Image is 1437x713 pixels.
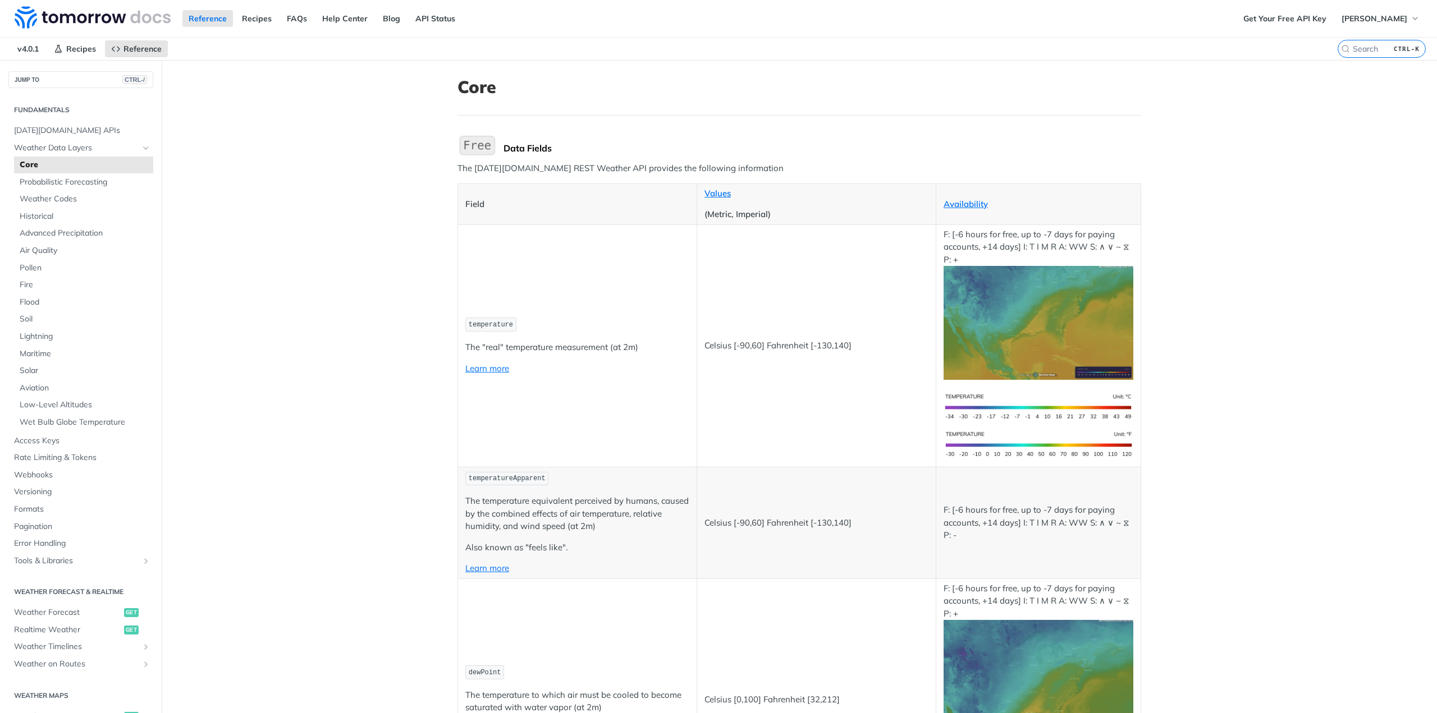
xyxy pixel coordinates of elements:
[14,435,150,447] span: Access Keys
[14,277,153,293] a: Fire
[409,10,461,27] a: API Status
[14,397,153,413] a: Low-Level Altitudes
[105,40,168,57] a: Reference
[8,122,153,139] a: [DATE][DOMAIN_NAME] APIs
[469,475,546,482] span: temperatureApparent
[14,624,121,636] span: Realtime Weather
[14,174,153,191] a: Probabilistic Forecasting
[123,44,162,54] span: Reference
[14,659,139,670] span: Weather on Routes
[457,162,1141,175] p: The [DATE][DOMAIN_NAME] REST Weather API provides the following information
[8,604,153,621] a: Weather Forecastget
[14,641,139,652] span: Weather Timelines
[20,194,150,205] span: Weather Codes
[8,105,153,115] h2: Fundamentals
[20,263,150,274] span: Pollen
[124,625,139,634] span: get
[14,294,153,311] a: Flood
[20,177,150,188] span: Probabilistic Forecasting
[8,638,153,655] a: Weather TimelinesShow subpages for Weather Timelines
[944,317,1133,328] span: Expand image
[8,71,153,88] button: JUMP TOCTRL-/
[20,348,150,360] span: Maritime
[704,693,928,706] p: Celsius [0,100] Fahrenheit [32,212]
[8,433,153,449] a: Access Keys
[122,75,147,84] span: CTRL-/
[14,362,153,379] a: Solar
[14,191,153,208] a: Weather Codes
[20,314,150,325] span: Soil
[504,142,1141,154] div: Data Fields
[14,225,153,242] a: Advanced Precipitation
[8,656,153,673] a: Weather on RoutesShow subpages for Weather on Routes
[8,553,153,569] a: Tools & LibrariesShow subpages for Tools & Libraries
[20,297,150,308] span: Flood
[465,341,689,354] p: The "real" temperature measurement (at 2m)
[20,159,150,171] span: Core
[465,563,509,573] a: Learn more
[8,140,153,157] a: Weather Data LayersHide subpages for Weather Data Layers
[14,607,121,618] span: Weather Forecast
[944,401,1133,411] span: Expand image
[8,501,153,518] a: Formats
[20,228,150,239] span: Advanced Precipitation
[141,642,150,651] button: Show subpages for Weather Timelines
[944,438,1133,449] span: Expand image
[14,208,153,225] a: Historical
[141,556,150,565] button: Show subpages for Tools & Libraries
[8,467,153,484] a: Webhooks
[8,484,153,500] a: Versioning
[8,691,153,701] h2: Weather Maps
[1237,10,1333,27] a: Get Your Free API Key
[944,671,1133,682] span: Expand image
[20,245,150,256] span: Air Quality
[377,10,406,27] a: Blog
[66,44,96,54] span: Recipes
[141,660,150,669] button: Show subpages for Weather on Routes
[14,260,153,277] a: Pollen
[20,417,150,428] span: Wet Bulb Globe Temperature
[316,10,374,27] a: Help Center
[8,449,153,466] a: Rate Limiting & Tokens
[14,555,139,567] span: Tools & Libraries
[281,10,313,27] a: FAQs
[8,535,153,552] a: Error Handling
[704,517,928,530] p: Celsius [-90,60] Fahrenheit [-130,140]
[14,380,153,397] a: Aviation
[465,363,509,374] a: Learn more
[14,346,153,362] a: Maritime
[14,328,153,345] a: Lightning
[14,142,139,154] span: Weather Data Layers
[944,228,1133,380] p: F: [-6 hours for free, up to -7 days for paying accounts, +14 days] I: T I M R A: WW S: ∧ ∨ ~ ⧖ P: +
[14,311,153,328] a: Soil
[48,40,102,57] a: Recipes
[465,541,689,554] p: Also known as "feels like".
[14,538,150,549] span: Error Handling
[8,518,153,535] a: Pagination
[20,399,150,411] span: Low-Level Altitudes
[457,77,1141,97] h1: Core
[8,587,153,597] h2: Weather Forecast & realtime
[944,504,1133,542] p: F: [-6 hours for free, up to -7 days for paying accounts, +14 days] I: T I M R A: WW S: ∧ ∨ ~ ⧖ P: -
[14,157,153,173] a: Core
[465,495,689,533] p: The temperature equivalent perceived by humans, caused by the combined effects of air temperature...
[20,365,150,376] span: Solar
[14,414,153,431] a: Wet Bulb Globe Temperature
[15,6,171,29] img: Tomorrow.io Weather API Docs
[1335,10,1426,27] button: [PERSON_NAME]
[465,198,689,211] p: Field
[236,10,278,27] a: Recipes
[1391,43,1422,54] kbd: CTRL-K
[20,279,150,291] span: Fire
[141,144,150,153] button: Hide subpages for Weather Data Layers
[14,504,150,515] span: Formats
[182,10,233,27] a: Reference
[944,199,988,209] a: Availability
[14,486,150,498] span: Versioning
[1341,44,1350,53] svg: Search
[1342,13,1407,24] span: [PERSON_NAME]
[20,211,150,222] span: Historical
[20,383,150,394] span: Aviation
[704,208,928,221] p: (Metric, Imperial)
[8,622,153,638] a: Realtime Weatherget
